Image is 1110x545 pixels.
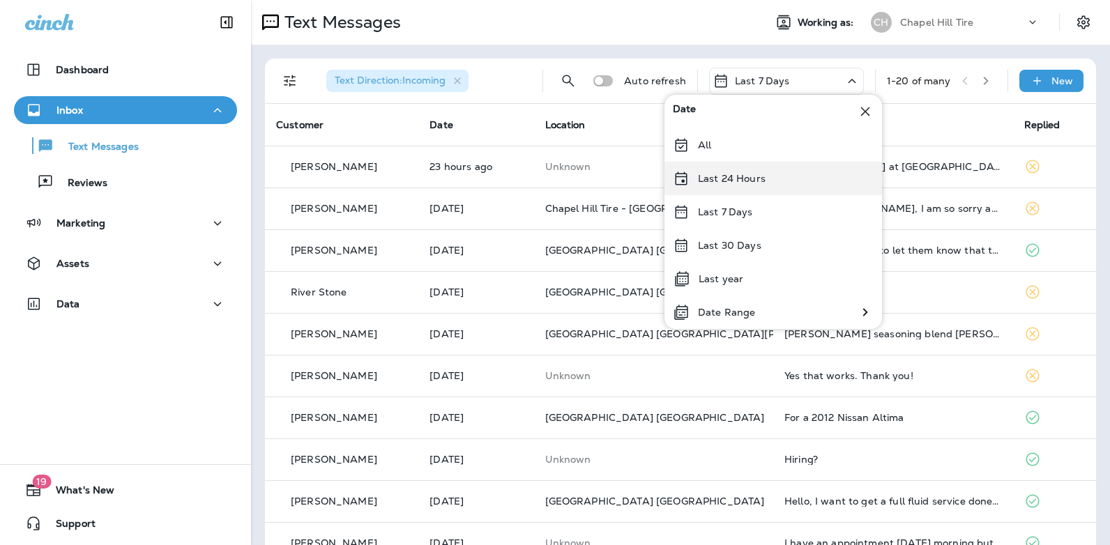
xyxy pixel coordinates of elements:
[698,139,711,151] p: All
[291,328,377,339] p: [PERSON_NAME]
[14,96,237,124] button: Inbox
[429,118,453,131] span: Date
[326,70,469,92] div: Text Direction:Incoming
[545,411,765,424] span: [GEOGRAPHIC_DATA] [GEOGRAPHIC_DATA]
[14,476,237,504] button: 19What's New
[54,141,139,154] p: Text Messages
[545,454,763,465] p: This customer does not have a last location and the phone number they messaged is not assigned to...
[900,17,973,28] p: Chapel Hill Tire
[545,202,738,215] span: Chapel Hill Tire - [GEOGRAPHIC_DATA]
[291,370,377,381] p: [PERSON_NAME]
[291,245,377,256] p: [PERSON_NAME]
[429,370,522,381] p: Aug 15, 2025 10:55 AM
[291,203,377,214] p: [PERSON_NAME]
[784,161,1002,172] div: Appointment Monday Aug 19th at North Chatham. Justin, can we bring the car around 11am and sit an...
[56,105,83,116] p: Inbox
[429,496,522,507] p: Aug 15, 2025 02:40 AM
[42,484,114,501] span: What's New
[291,496,377,507] p: [PERSON_NAME]
[784,496,1002,507] div: Hello, I want to get a full fluid service done. Transmission, break, and coolant. Can you give me...
[279,12,401,33] p: Text Messages
[56,217,105,229] p: Marketing
[545,161,763,172] p: This customer does not have a last location and the phone number they messaged is not assigned to...
[14,209,237,237] button: Marketing
[871,12,892,33] div: CH
[276,67,304,95] button: Filters
[56,64,109,75] p: Dashboard
[429,203,522,214] p: Aug 15, 2025 04:08 PM
[14,250,237,277] button: Assets
[1051,75,1073,86] p: New
[429,245,522,256] p: Aug 15, 2025 01:23 PM
[887,75,951,86] div: 1 - 20 of many
[14,56,237,84] button: Dashboard
[545,118,586,131] span: Location
[784,203,1002,214] div: Liked “Hi Matt, I am so sorry about this. We are tweaking our new system so this shouldn't happen...
[554,67,582,95] button: Search Messages
[42,518,96,535] span: Support
[698,173,766,184] p: Last 24 Hours
[698,206,753,217] p: Last 7 Days
[14,290,237,318] button: Data
[14,509,237,537] button: Support
[784,286,1002,298] div: SERVICE
[735,75,790,86] p: Last 7 Days
[624,75,686,86] p: Auto refresh
[429,412,522,423] p: Aug 15, 2025 10:55 AM
[291,412,377,423] p: [PERSON_NAME]
[1024,118,1060,131] span: Replied
[784,370,1002,381] div: Yes that works. Thank you!
[207,8,246,36] button: Collapse Sidebar
[1071,10,1096,35] button: Settings
[291,286,347,298] p: River Stone
[545,328,851,340] span: [GEOGRAPHIC_DATA] [GEOGRAPHIC_DATA][PERSON_NAME]
[291,161,377,172] p: [PERSON_NAME]
[429,286,522,298] p: Aug 15, 2025 11:55 AM
[56,258,89,269] p: Assets
[784,454,1002,465] div: Hiring?
[784,245,1002,256] div: Well I called earlier to let them know that the ingine light went off, so I canceled it until it ...
[699,273,743,284] p: Last year
[291,454,377,465] p: [PERSON_NAME]
[429,161,522,172] p: Aug 15, 2025 05:13 PM
[798,17,857,29] span: Working as:
[54,177,107,190] p: Reviews
[335,74,446,86] span: Text Direction : Incoming
[56,298,80,309] p: Data
[784,412,1002,423] div: For a 2012 Nissan Altima
[276,118,324,131] span: Customer
[698,307,755,318] p: Date Range
[32,475,51,489] span: 19
[784,328,1002,339] div: Burris seasoning blend Chuck roast 2 Roma tomatoes Garlic Gluten free tortillas
[545,370,763,381] p: This customer does not have a last location and the phone number they messaged is not assigned to...
[545,495,765,507] span: [GEOGRAPHIC_DATA] [GEOGRAPHIC_DATA]
[545,286,884,298] span: [GEOGRAPHIC_DATA] [GEOGRAPHIC_DATA] - [GEOGRAPHIC_DATA]
[698,240,761,251] p: Last 30 Days
[429,328,522,339] p: Aug 15, 2025 11:46 AM
[14,167,237,197] button: Reviews
[429,454,522,465] p: Aug 15, 2025 05:58 AM
[545,244,851,256] span: [GEOGRAPHIC_DATA] [GEOGRAPHIC_DATA][PERSON_NAME]
[14,131,237,160] button: Text Messages
[673,103,697,120] span: Date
